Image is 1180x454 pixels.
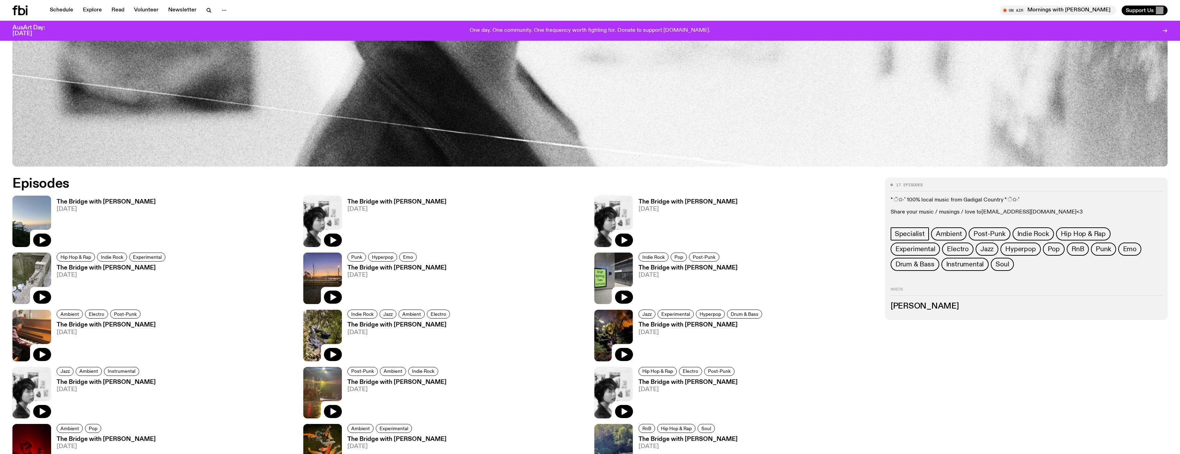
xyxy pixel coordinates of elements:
a: Hyperpop [368,253,397,262]
span: Punk [351,254,362,259]
h3: The Bridge with [PERSON_NAME] [347,322,452,328]
h3: The Bridge with [PERSON_NAME] [347,265,447,271]
p: Share your music / musings / love to <3 [891,209,1162,216]
a: Experimental [658,310,694,319]
a: Ambient [380,367,406,376]
span: Jazz [642,312,652,317]
span: Electro [947,245,969,253]
a: Ambient [931,227,967,240]
a: [EMAIL_ADDRESS][DOMAIN_NAME] [981,209,1076,215]
span: Ambient [79,369,98,374]
span: [DATE] [57,444,156,450]
span: Ambient [351,426,370,431]
span: [DATE] [347,272,447,278]
a: Pop [1043,243,1065,256]
a: Post-Punk [110,310,141,319]
a: Schedule [46,6,77,15]
span: Support Us [1126,7,1154,13]
h3: [PERSON_NAME] [891,303,1162,310]
a: Pop [671,253,687,262]
a: Punk [1091,243,1116,256]
h3: The Bridge with [PERSON_NAME] [639,199,738,205]
a: RnB [639,424,655,433]
a: Indie Rock [347,310,377,319]
h3: The Bridge with [PERSON_NAME] [639,322,764,328]
a: The Bridge with [PERSON_NAME][DATE] [633,199,738,247]
a: Explore [79,6,106,15]
a: The Bridge with [PERSON_NAME][DATE] [51,379,156,418]
span: Experimental [661,312,690,317]
span: Pop [674,254,683,259]
a: The Bridge with [PERSON_NAME][DATE] [633,379,738,418]
a: Jazz [380,310,396,319]
a: Experimental [129,253,165,262]
span: Ambient [936,230,962,238]
a: Indie Rock [639,253,669,262]
h3: The Bridge with [PERSON_NAME] [639,436,738,442]
a: Post-Punk [969,227,1010,240]
a: Post-Punk [347,367,378,376]
a: Drum & Bass [891,258,939,271]
h3: AusArt Day: [DATE] [12,25,57,37]
h2: Hosts [891,287,1162,296]
a: Soul [991,258,1014,271]
span: [DATE] [639,272,738,278]
a: Pop [85,424,101,433]
span: Jazz [383,312,393,317]
span: Indie Rock [1017,230,1049,238]
h3: The Bridge with [PERSON_NAME] [639,265,738,271]
span: [DATE] [347,387,447,392]
h3: The Bridge with [PERSON_NAME] [639,379,738,385]
a: Ambient [347,424,374,433]
a: Hip Hop & Rap [57,253,95,262]
a: RnB [1067,243,1089,256]
a: Instrumental [104,367,139,376]
h3: The Bridge with [PERSON_NAME] [347,199,447,205]
span: Soul [996,261,1009,268]
h3: The Bridge with [PERSON_NAME] [347,436,447,442]
a: Volunteer [130,6,163,15]
span: Post-Punk [693,254,716,259]
h3: The Bridge with [PERSON_NAME] [57,436,156,442]
span: Soul [701,426,711,431]
span: Ambient [60,426,79,431]
a: Specialist [891,227,929,240]
span: [DATE] [57,330,156,335]
span: [DATE] [347,206,447,212]
span: Electro [683,369,698,374]
a: Ambient [57,310,83,319]
span: Electro [431,312,446,317]
a: Hyperpop [696,310,725,319]
a: The Bridge with [PERSON_NAME][DATE] [342,265,447,304]
a: Hyperpop [1000,243,1040,256]
a: Jazz [639,310,655,319]
a: Electro [85,310,108,319]
a: Ambient [399,310,425,319]
span: [DATE] [639,387,738,392]
span: Punk [1096,245,1111,253]
span: Specialist [895,230,925,238]
a: Newsletter [164,6,201,15]
span: Experimental [895,245,936,253]
span: Hyperpop [1005,245,1036,253]
a: Ambient [76,367,102,376]
a: Post-Punk [689,253,719,262]
span: Jazz [980,245,994,253]
a: Instrumental [941,258,989,271]
a: Electro [942,243,973,256]
span: [DATE] [347,330,452,335]
span: [DATE] [639,330,764,335]
span: Ambient [384,369,402,374]
a: The Bridge with [PERSON_NAME][DATE] [51,265,167,304]
a: The Bridge with [PERSON_NAME][DATE] [51,322,156,361]
button: On AirMornings with [PERSON_NAME] [1000,6,1116,15]
span: [DATE] [639,444,738,450]
h3: The Bridge with [PERSON_NAME] [57,265,167,271]
span: [DATE] [57,272,167,278]
a: Experimental [376,424,412,433]
span: Hip Hop & Rap [60,254,91,259]
span: Ambient [60,312,79,317]
span: Post-Punk [708,369,731,374]
button: Support Us [1122,6,1168,15]
span: Indie Rock [101,254,123,259]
